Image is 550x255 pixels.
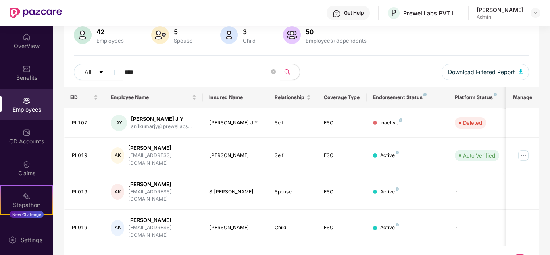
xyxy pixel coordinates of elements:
[10,8,62,18] img: New Pazcare Logo
[317,87,367,108] th: Coverage Type
[275,94,305,101] span: Relationship
[23,160,31,168] img: svg+xml;base64,PHN2ZyBpZD0iQ2xhaW0iIHhtbG5zPSJodHRwOi8vd3d3LnczLm9yZy8yMDAwL3N2ZyIgd2lkdGg9IjIwIi...
[18,236,45,244] div: Settings
[283,26,301,44] img: svg+xml;base64,PHN2ZyB4bWxucz0iaHR0cDovL3d3dy53My5vcmcvMjAwMC9zdmciIHhtbG5zOnhsaW5rPSJodHRwOi8vd3...
[111,220,124,236] div: AK
[275,188,311,196] div: Spouse
[64,87,105,108] th: EID
[128,144,196,152] div: [PERSON_NAME]
[74,26,92,44] img: svg+xml;base64,PHN2ZyB4bWxucz0iaHR0cDovL3d3dy53My5vcmcvMjAwMC9zdmciIHhtbG5zOnhsaW5rPSJodHRwOi8vd3...
[268,87,317,108] th: Relationship
[391,8,396,18] span: P
[95,37,125,44] div: Employees
[23,33,31,41] img: svg+xml;base64,PHN2ZyBpZD0iSG9tZSIgeG1sbnM9Imh0dHA6Ly93d3cudzMub3JnLzIwMDAvc3ZnIiB3aWR0aD0iMjAiIG...
[172,37,194,44] div: Spouse
[85,68,91,77] span: All
[111,94,190,101] span: Employee Name
[70,94,92,101] span: EID
[442,64,529,80] button: Download Filtered Report
[203,87,269,108] th: Insured Name
[23,129,31,137] img: svg+xml;base64,PHN2ZyBpZD0iQ0RfQWNjb3VudHMiIGRhdGEtbmFtZT0iQ0QgQWNjb3VudHMiIHhtbG5zPSJodHRwOi8vd3...
[10,211,44,218] div: New Challenge
[373,94,442,101] div: Endorsement Status
[72,224,98,232] div: PL019
[396,223,399,226] img: svg+xml;base64,PHN2ZyB4bWxucz0iaHR0cDovL3d3dy53My5vcmcvMjAwMC9zdmciIHdpZHRoPSI4IiBoZWlnaHQ9IjgiIH...
[74,64,123,80] button: Allcaret-down
[172,28,194,36] div: 5
[399,118,402,122] img: svg+xml;base64,PHN2ZyB4bWxucz0iaHR0cDovL3d3dy53My5vcmcvMjAwMC9zdmciIHdpZHRoPSI4IiBoZWlnaHQ9IjgiIH...
[111,115,127,131] div: AY
[209,224,262,232] div: [PERSON_NAME]
[72,152,98,160] div: PL019
[448,210,506,246] td: -
[477,6,523,14] div: [PERSON_NAME]
[517,149,530,162] img: manageButton
[380,188,399,196] div: Active
[128,188,196,203] div: [EMAIL_ADDRESS][DOMAIN_NAME]
[448,68,515,77] span: Download Filtered Report
[380,152,399,160] div: Active
[209,188,262,196] div: S [PERSON_NAME]
[477,14,523,20] div: Admin
[324,152,360,160] div: ESC
[275,224,311,232] div: Child
[304,37,368,44] div: Employees+dependents
[23,192,31,200] img: svg+xml;base64,PHN2ZyB4bWxucz0iaHR0cDovL3d3dy53My5vcmcvMjAwMC9zdmciIHdpZHRoPSIyMSIgaGVpZ2h0PSIyMC...
[72,188,98,196] div: PL019
[448,174,506,210] td: -
[128,224,196,239] div: [EMAIL_ADDRESS][DOMAIN_NAME]
[8,236,17,244] img: svg+xml;base64,PHN2ZyBpZD0iU2V0dGluZy0yMHgyMCIgeG1sbnM9Imh0dHA6Ly93d3cudzMub3JnLzIwMDAvc3ZnIiB3aW...
[241,28,257,36] div: 3
[1,201,52,209] div: Stepathon
[280,69,296,75] span: search
[95,28,125,36] div: 42
[396,187,399,191] img: svg+xml;base64,PHN2ZyB4bWxucz0iaHR0cDovL3d3dy53My5vcmcvMjAwMC9zdmciIHdpZHRoPSI4IiBoZWlnaHQ9IjgiIH...
[275,119,311,127] div: Self
[463,119,482,127] div: Deleted
[380,119,402,127] div: Inactive
[131,123,192,131] div: anilkumarjy@prewellabs...
[98,69,104,76] span: caret-down
[532,10,539,16] img: svg+xml;base64,PHN2ZyBpZD0iRHJvcGRvd24tMzJ4MzIiIHhtbG5zPSJodHRwOi8vd3d3LnczLm9yZy8yMDAwL3N2ZyIgd2...
[23,224,31,232] img: svg+xml;base64,PHN2ZyBpZD0iRW5kb3JzZW1lbnRzIiB4bWxucz0iaHR0cDovL3d3dy53My5vcmcvMjAwMC9zdmciIHdpZH...
[396,151,399,154] img: svg+xml;base64,PHN2ZyB4bWxucz0iaHR0cDovL3d3dy53My5vcmcvMjAwMC9zdmciIHdpZHRoPSI4IiBoZWlnaHQ9IjgiIH...
[72,119,98,127] div: PL107
[324,119,360,127] div: ESC
[275,152,311,160] div: Self
[463,151,495,160] div: Auto Verified
[324,188,360,196] div: ESC
[333,10,341,18] img: svg+xml;base64,PHN2ZyBpZD0iSGVscC0zMngzMiIgeG1sbnM9Imh0dHA6Ly93d3cudzMub3JnLzIwMDAvc3ZnIiB3aWR0aD...
[380,224,399,232] div: Active
[23,65,31,73] img: svg+xml;base64,PHN2ZyBpZD0iQmVuZWZpdHMiIHhtbG5zPSJodHRwOi8vd3d3LnczLm9yZy8yMDAwL3N2ZyIgd2lkdGg9Ij...
[271,69,276,74] span: close-circle
[304,28,368,36] div: 50
[111,184,124,200] div: AK
[241,37,257,44] div: Child
[111,147,124,164] div: AK
[271,68,276,76] span: close-circle
[344,10,364,16] div: Get Help
[455,94,499,101] div: Platform Status
[104,87,203,108] th: Employee Name
[131,115,192,123] div: [PERSON_NAME] J Y
[403,9,460,17] div: Prewel Labs PVT LTD
[128,180,196,188] div: [PERSON_NAME]
[220,26,238,44] img: svg+xml;base64,PHN2ZyB4bWxucz0iaHR0cDovL3d3dy53My5vcmcvMjAwMC9zdmciIHhtbG5zOnhsaW5rPSJodHRwOi8vd3...
[519,69,523,74] img: svg+xml;base64,PHN2ZyB4bWxucz0iaHR0cDovL3d3dy53My5vcmcvMjAwMC9zdmciIHhtbG5zOnhsaW5rPSJodHRwOi8vd3...
[324,224,360,232] div: ESC
[280,64,300,80] button: search
[506,87,539,108] th: Manage
[128,216,196,224] div: [PERSON_NAME]
[128,152,196,167] div: [EMAIL_ADDRESS][DOMAIN_NAME]
[23,97,31,105] img: svg+xml;base64,PHN2ZyBpZD0iRW1wbG95ZWVzIiB4bWxucz0iaHR0cDovL3d3dy53My5vcmcvMjAwMC9zdmciIHdpZHRoPS...
[209,119,262,127] div: [PERSON_NAME] J Y
[494,93,497,96] img: svg+xml;base64,PHN2ZyB4bWxucz0iaHR0cDovL3d3dy53My5vcmcvMjAwMC9zdmciIHdpZHRoPSI4IiBoZWlnaHQ9IjgiIH...
[151,26,169,44] img: svg+xml;base64,PHN2ZyB4bWxucz0iaHR0cDovL3d3dy53My5vcmcvMjAwMC9zdmciIHhtbG5zOnhsaW5rPSJodHRwOi8vd3...
[423,93,427,96] img: svg+xml;base64,PHN2ZyB4bWxucz0iaHR0cDovL3d3dy53My5vcmcvMjAwMC9zdmciIHdpZHRoPSI4IiBoZWlnaHQ9IjgiIH...
[209,152,262,160] div: [PERSON_NAME]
